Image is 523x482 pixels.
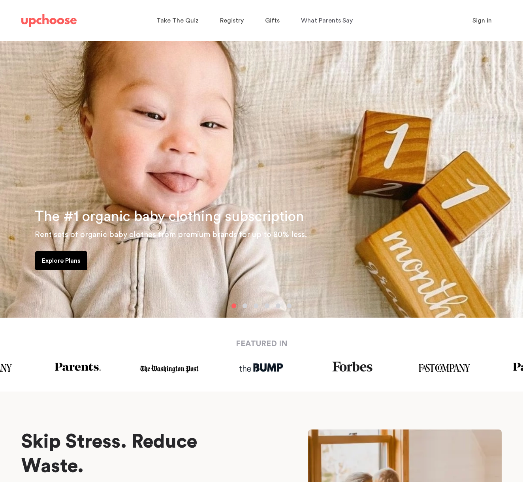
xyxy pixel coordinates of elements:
[35,228,514,241] p: Rent sets of organic baby clothes from premium brands for up to 80% less.
[220,13,246,28] a: Registry
[156,13,201,28] a: Take The Quiz
[35,209,304,224] span: The #1 organic baby clothing subscription
[42,256,81,265] p: Explore Plans
[463,13,502,28] button: Sign in
[21,13,77,29] a: UpChoose
[236,340,288,348] strong: FEATURED IN
[472,17,492,24] span: Sign in
[35,251,87,270] a: Explore Plans
[265,13,282,28] a: Gifts
[21,432,197,476] span: Skip Stress. Reduce Waste.
[220,17,244,24] span: Registry
[21,14,77,27] img: UpChoose
[156,17,199,24] span: Take The Quiz
[265,17,280,24] span: Gifts
[301,17,353,24] span: What Parents Say
[301,13,355,28] a: What Parents Say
